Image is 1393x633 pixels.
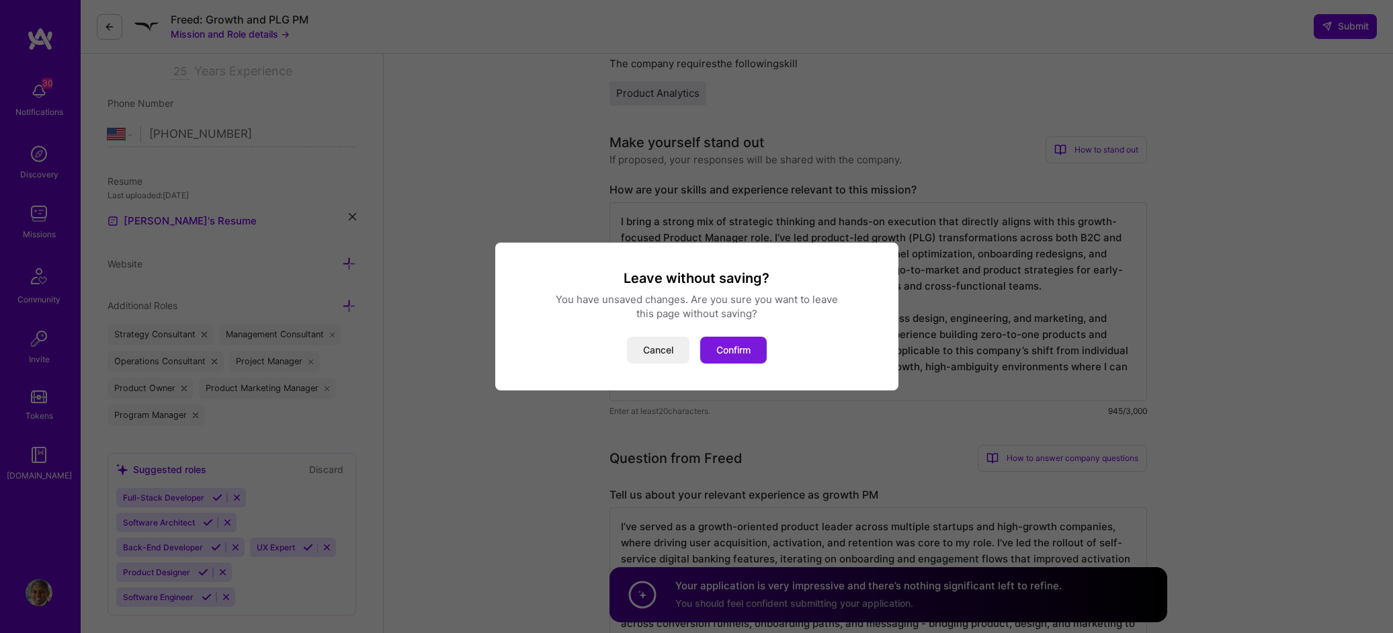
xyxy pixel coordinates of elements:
[511,306,882,321] div: this page without saving?
[495,243,898,390] div: modal
[511,292,882,306] div: You have unsaved changes. Are you sure you want to leave
[511,269,882,287] h3: Leave without saving?
[700,337,767,364] button: Confirm
[627,337,689,364] button: Cancel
